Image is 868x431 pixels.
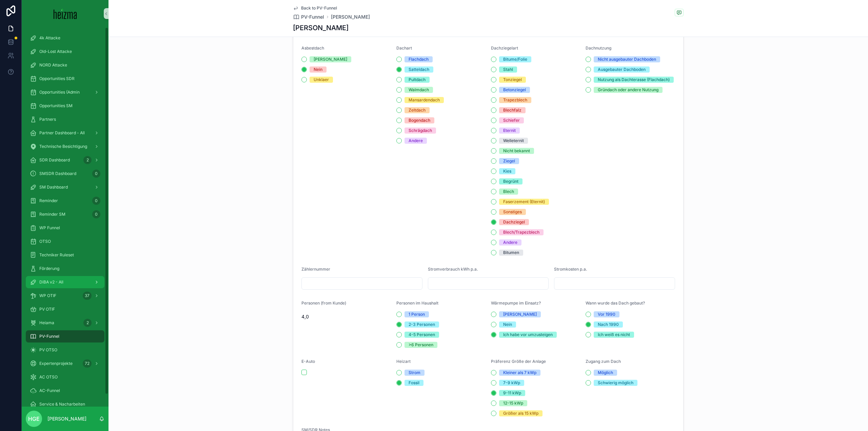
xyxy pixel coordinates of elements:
a: AC-Funnel [26,385,104,397]
a: Reminder SM0 [26,208,104,220]
div: Pultdach [409,77,426,83]
div: Ausgebauter Dachboden [598,66,646,73]
a: Service & Nacharbeiten [26,398,104,410]
div: [PERSON_NAME] [503,311,537,317]
span: Heiama [39,320,54,326]
span: E-Auto [301,359,315,364]
span: Förderung [39,266,59,271]
div: Stahl [503,66,513,73]
span: OTSO [39,239,51,244]
div: 1 Person [409,311,425,317]
span: PV-Funnel [39,334,59,339]
div: 72 [83,359,92,368]
div: 9-11 kWp [503,390,521,396]
span: SDR Dashboard [39,157,70,163]
span: NORD Attacke [39,62,67,68]
a: PV OTSO [26,344,104,356]
span: Dachart [396,45,412,51]
a: NORD Attacke [26,59,104,71]
a: Reminder0 [26,195,104,207]
div: Nicht bekannt [503,148,530,154]
span: WP Funnel [39,225,60,231]
div: Ich habe vor umzusteigen [503,332,553,338]
a: SM Dashboard [26,181,104,193]
span: Heizart [396,359,411,364]
span: Old-Lost Attacke [39,49,72,54]
span: Dachnutzung [586,45,611,51]
div: Strom [409,370,420,376]
div: 4-5 Personen [409,332,435,338]
div: Nein [314,66,322,73]
span: PV OTSO [39,347,57,353]
div: 0 [92,210,100,218]
a: Opportunities SM [26,100,104,112]
span: Dachziegelart [491,45,518,51]
a: [PERSON_NAME] [331,14,370,20]
div: Zeltdach [409,107,426,113]
div: Unklaer [314,77,329,83]
div: Andere [409,138,423,144]
a: Partners [26,113,104,125]
span: 4k Attacke [39,35,60,41]
div: Begrünt [503,178,518,184]
div: Dachziegel [503,219,525,225]
div: >6 Personen [409,342,433,348]
span: Technische Besichtigung [39,144,87,149]
a: WP Funnel [26,222,104,234]
span: WP OTIF [39,293,56,298]
a: SMSDR Dashboard0 [26,168,104,180]
div: Blech/Trapezblech [503,229,539,235]
div: Satteldach [409,66,429,73]
span: Back to PV-Funnel [301,5,337,11]
div: Mansardendach [409,97,440,103]
span: Zählernummer [301,267,330,272]
div: Schwierig möglich [598,380,633,386]
a: Techniker Ruleset [26,249,104,261]
span: Präferenz Größe der Anlage [491,359,546,364]
a: Heiama2 [26,317,104,329]
span: Wärmepumpe im Einsatz? [491,300,541,306]
div: Faserzement (Eternit) [503,199,545,205]
div: [PERSON_NAME] [314,56,347,62]
a: SDR Dashboard2 [26,154,104,166]
span: Reminder [39,198,58,203]
span: Service & Nacharbeiten [39,401,85,407]
a: WP OTIF37 [26,290,104,302]
span: Personen im Haushalt [396,300,438,306]
div: scrollable content [22,27,108,407]
a: PV OTIF [26,303,104,315]
span: Partner Dashboard - All [39,130,85,136]
span: SMSDR Dashboard [39,171,76,176]
span: Stromverbrauch kWh p.a. [428,267,478,272]
div: Bogendach [409,117,430,123]
span: Reminder SM [39,212,65,217]
div: Bitumen [503,250,519,256]
div: Vor 1990 [598,311,615,317]
span: HGE [28,415,40,423]
img: App logo [54,8,77,19]
span: Stromkosten p.a. [554,267,587,272]
div: Welleternit [503,138,524,144]
span: Partners [39,117,56,122]
a: PV-Funnel [26,330,104,342]
a: OTSO [26,235,104,248]
span: DiBA v2 - All [39,279,63,285]
div: Nach 1990 [598,321,619,328]
div: 2 [83,156,92,164]
span: PV-Funnel [301,14,324,20]
span: AC-Funnel [39,388,60,393]
div: Nicht ausgebauter Dachboden [598,56,656,62]
div: 0 [92,197,100,205]
p: [PERSON_NAME] [47,415,86,422]
div: Sonstiges [503,209,522,215]
span: Opportunities (Admin [39,90,80,95]
div: 2 [83,319,92,327]
div: Flachdach [409,56,429,62]
div: Fossil [409,380,419,386]
a: Opportunities SDR [26,73,104,85]
div: 12-15 kWp [503,400,523,406]
div: Schrägdach [409,128,432,134]
span: Wann wurde das Dach gebaut? [586,300,645,306]
a: 4k Attacke [26,32,104,44]
div: 0 [92,170,100,178]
